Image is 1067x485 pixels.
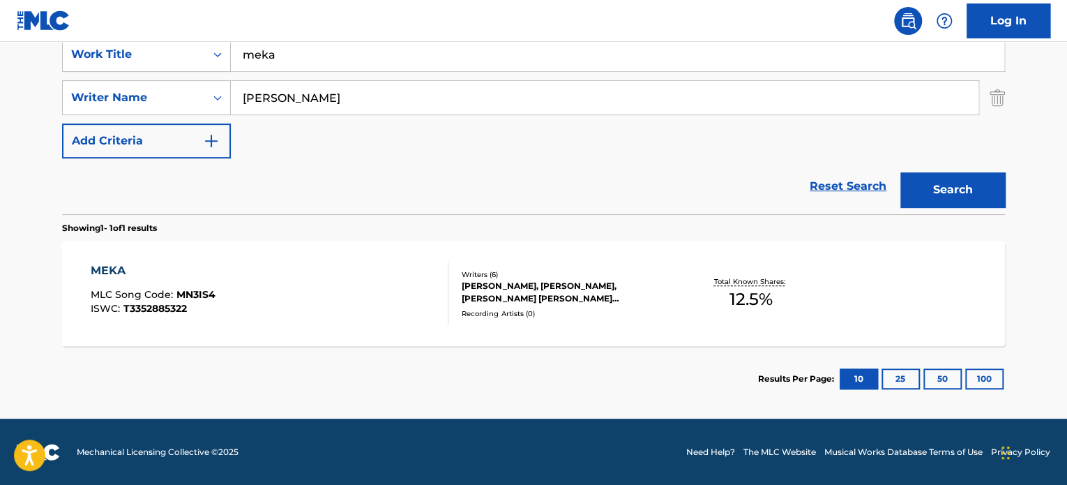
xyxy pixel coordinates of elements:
span: MN3IS4 [176,288,215,301]
div: Writer Name [71,89,197,106]
a: MEKAMLC Song Code:MN3IS4ISWC:T3352885322Writers (6)[PERSON_NAME], [PERSON_NAME], [PERSON_NAME] [P... [62,241,1005,346]
a: Reset Search [803,171,893,202]
button: 25 [881,368,920,389]
a: Log In [967,3,1050,38]
img: MLC Logo [17,10,70,31]
div: Work Title [71,46,197,63]
div: Drag [1001,432,1010,474]
span: T3352885322 [123,302,187,315]
img: search [900,13,916,29]
a: Need Help? [686,446,735,458]
div: Recording Artists ( 0 ) [462,308,672,319]
div: [PERSON_NAME], [PERSON_NAME], [PERSON_NAME] [PERSON_NAME] [PERSON_NAME] [PERSON_NAME], [PERSON_NAME] [462,280,672,305]
button: 50 [923,368,962,389]
p: Results Per Page: [758,373,838,385]
form: Search Form [62,37,1005,214]
button: 100 [965,368,1004,389]
span: MLC Song Code : [91,288,176,301]
button: Search [900,172,1005,207]
span: Mechanical Licensing Collective © 2025 [77,446,239,458]
img: 9d2ae6d4665cec9f34b9.svg [203,133,220,149]
img: logo [17,444,60,461]
a: Public Search [894,7,922,35]
p: Total Known Shares: [713,276,788,287]
a: Privacy Policy [991,446,1050,458]
a: The MLC Website [743,446,816,458]
button: 10 [840,368,878,389]
iframe: Chat Widget [997,418,1067,485]
a: Musical Works Database Terms of Use [824,446,983,458]
span: 12.5 % [729,287,773,312]
p: Showing 1 - 1 of 1 results [62,222,157,234]
button: Add Criteria [62,124,231,158]
div: MEKA [91,262,215,279]
img: help [936,13,953,29]
img: Delete Criterion [990,80,1005,115]
span: ISWC : [91,302,123,315]
div: Writers ( 6 ) [462,269,672,280]
div: Help [930,7,958,35]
